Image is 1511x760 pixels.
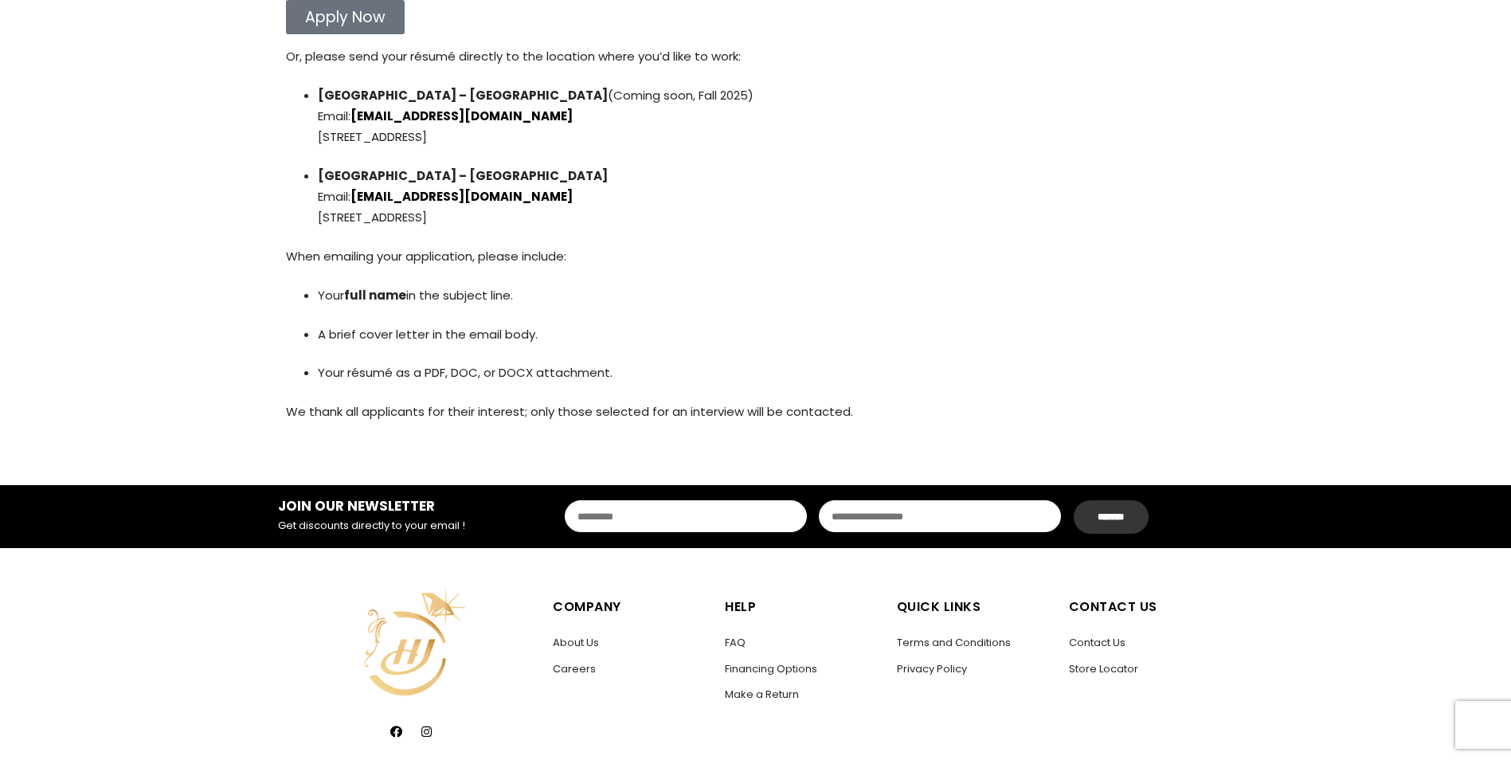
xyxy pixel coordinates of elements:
a: Contact Us [1069,635,1125,650]
h5: Quick Links [897,596,1053,618]
p: A brief cover letter in the email body. [318,324,1226,345]
a: Financing Options [725,661,817,676]
a: [EMAIL_ADDRESS][DOMAIN_NAME] [350,108,573,124]
p: When emailing your application, please include: [286,246,1226,267]
a: Store Locator [1069,661,1138,676]
span: full name [344,287,406,304]
p: Get discounts directly to your email ! [278,517,496,535]
h5: Help [725,596,881,618]
a: About Us [553,635,599,650]
img: HJiconWeb-05 [348,580,474,706]
p: (Coming soon, Fall 2025) Email: [STREET_ADDRESS] [318,85,1226,148]
p: Or, please send your résumé directly to the location where you’d like to work: [286,46,1226,67]
p: Email: [STREET_ADDRESS] [318,166,1226,229]
span: Apply Now [305,10,386,25]
strong: JOIN OUR NEWSLETTER [278,496,435,515]
a: [EMAIL_ADDRESS][DOMAIN_NAME] [350,188,573,205]
a: Careers [553,661,596,676]
a: Terms and Conditions [897,635,1011,650]
a: Make a Return [725,687,799,702]
a: FAQ [725,635,746,650]
a: Privacy Policy [897,661,967,676]
p: We thank all applicants for their interest; only those selected for an interview will be contacted. [286,402,1226,422]
span: [GEOGRAPHIC_DATA] – [GEOGRAPHIC_DATA] [318,167,608,184]
span: [GEOGRAPHIC_DATA] – [GEOGRAPHIC_DATA] [318,87,608,104]
p: Your in the subject line. [318,285,1226,306]
h5: Contact Us [1069,596,1226,618]
h5: Company [553,596,709,618]
p: Your résumé as a PDF, DOC, or DOCX attachment. [318,362,1226,383]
